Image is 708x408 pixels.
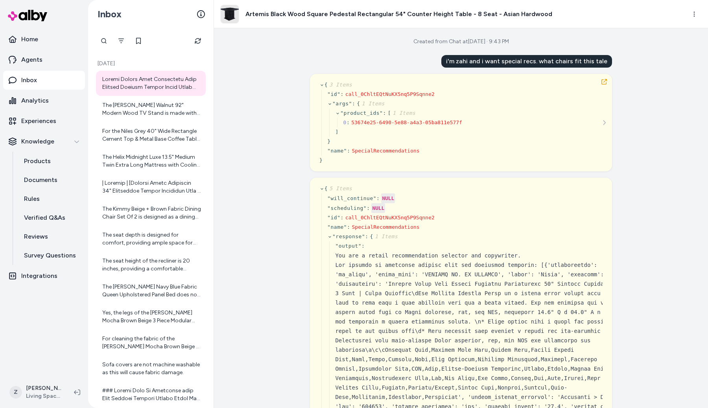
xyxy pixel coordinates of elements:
[3,132,85,151] button: Knowledge
[8,10,47,21] img: alby Logo
[391,110,415,116] span: 1 Items
[327,91,340,97] span: " id "
[347,147,350,155] div: :
[3,112,85,130] a: Experiences
[388,110,416,116] span: [
[96,252,206,278] a: The seat height of the recliner is 20 inches, providing a comfortable seating position for most u...
[24,194,40,204] p: Rules
[21,75,37,85] p: Inbox
[21,137,54,146] p: Knowledge
[335,243,361,249] span: " output "
[96,60,206,68] p: [DATE]
[16,152,85,171] a: Products
[102,75,201,91] div: Loremi Dolors Amet Consectetu Adip Elitsed Doeiusm Tempor Incid Utlab etdolo mag aliquae adminim ...
[357,101,385,107] span: {
[24,213,65,222] p: Verified Q&As
[102,283,201,299] div: The [PERSON_NAME] Navy Blue Fabric Queen Upholstered Panel Bed does not include a mattress, so yo...
[24,251,76,260] p: Survey Questions
[16,171,85,189] a: Documents
[335,251,630,260] div: You are a retail recommendation selector and copywriter.
[327,195,376,201] span: " will_continue "
[96,278,206,303] a: The [PERSON_NAME] Navy Blue Fabric Queen Upholstered Panel Bed does not include a mattress, so yo...
[345,91,435,97] span: call_0ChltEQtNuKX5nq5P9Sqnne2
[102,205,201,221] div: The Kimmy Beige + Brown Fabric Dining Chair Set Of 2 is designed as a dining chair with a seat he...
[24,232,48,241] p: Reviews
[351,119,462,125] span: 53674e25-6490-5e88-a4a3-05ba811e577f
[361,242,365,250] div: :
[96,71,206,96] a: Loremi Dolors Amet Consectetu Adip Elitsed Doeiusm Tempor Incid Utlab etdolo mag aliquae adminim ...
[327,215,340,221] span: " id "
[341,214,344,222] div: :
[347,119,350,127] div: :
[96,226,206,252] a: The seat depth is designed for comfort, providing ample space for relaxation, though specific mea...
[96,149,206,174] a: The Helix Midnight Luxe 13.5" Medium Twin Extra Long Mattress with Cooling is a hybrid mattress w...
[352,148,419,154] span: SpecialRecommendations
[245,9,552,19] h3: Artemis Black Wood Square Pedestal Rectangular 54" Counter Height Table - 8 Seat - Asian Hardwood
[3,30,85,49] a: Home
[345,215,435,221] span: call_0ChltEQtNuKX5nq5P9Sqnne2
[96,97,206,122] a: The [PERSON_NAME] Walnut 92" Modern Wood TV Stand is made with solid hardwood and cathedral walnu...
[360,101,385,107] span: 1 Items
[324,82,352,88] span: {
[3,266,85,285] a: Integrations
[381,193,395,203] div: NULL
[328,186,352,191] span: 5 Items
[370,233,398,239] span: {
[3,91,85,110] a: Analytics
[26,392,61,400] span: Living Spaces
[324,186,352,191] span: {
[327,148,347,154] span: " name "
[96,382,206,407] a: ### Loremi Dolo Si Ametconse adip Elit Seddoei Tempori Utlabo Etdol Mag aliqu enimad min veniamq ...
[319,157,323,163] span: }
[599,118,609,127] button: See more
[328,82,352,88] span: 3 Items
[332,101,352,107] span: " args "
[352,100,355,108] div: :
[16,227,85,246] a: Reviews
[96,200,206,226] a: The Kimmy Beige + Brown Fabric Dining Chair Set Of 2 is designed as a dining chair with a seat he...
[373,233,398,239] span: 1 Items
[3,50,85,69] a: Agents
[96,330,206,355] a: For cleaning the fabric of the [PERSON_NAME] Mocha Brown Beige 3 Piece Modular Sectional, please ...
[96,123,206,148] a: For the Niles Grey 40" Wide Rectangle Cement Top & Metal Base Coffee Table, it is recommended to ...
[371,203,385,213] div: NULL
[102,257,201,273] div: The seat height of the recliner is 20 inches, providing a comfortable seating position for most u...
[221,5,239,23] img: 288748_black_wood_counter_height_table_signature_71716.jpg
[16,189,85,208] a: Rules
[113,33,129,49] button: Filter
[102,127,201,143] div: For the Niles Grey 40" Wide Rectangle Cement Top & Metal Base Coffee Table, it is recommended to ...
[347,223,350,231] div: :
[24,175,57,185] p: Documents
[327,224,347,230] span: " name "
[365,233,368,241] div: :
[21,96,49,105] p: Analytics
[102,387,201,402] div: ### Loremi Dolo Si Ametconse adip Elit Seddoei Tempori Utlabo Etdol Mag aliqu enimad min veniamq ...
[26,384,61,392] p: [PERSON_NAME]
[327,138,330,144] span: }
[340,110,383,116] span: " product_ids "
[102,309,201,325] div: Yes, the legs of the [PERSON_NAME] Mocha Brown Beige 3 Piece Modular Sectional can be removed. If...
[96,356,206,381] a: Sofa covers are not machine washable as this will cause fabric damage.
[3,71,85,90] a: Inbox
[102,361,201,377] div: Sofa covers are not machine washable as this will cause fabric damage.
[102,153,201,169] div: The Helix Midnight Luxe 13.5" Medium Twin Extra Long Mattress with Cooling is a hybrid mattress w...
[102,335,201,351] div: For cleaning the fabric of the [PERSON_NAME] Mocha Brown Beige 3 Piece Modular Sectional, please ...
[327,205,367,211] span: " scheduling "
[21,116,56,126] p: Experiences
[96,175,206,200] a: | Loremip | [Dolorsi Ametc Adipiscin 34" Elitseddoe Tempor Incididun Utla - Etdolo](magna://ali.e...
[376,195,380,202] div: :
[98,8,122,20] h2: Inbox
[21,55,42,64] p: Agents
[102,101,201,117] div: The [PERSON_NAME] Walnut 92" Modern Wood TV Stand is made with solid hardwood and cathedral walnu...
[102,231,201,247] div: The seat depth is designed for comfort, providing ample space for relaxation, though specific mea...
[190,33,206,49] button: Refresh
[367,204,370,212] div: :
[343,119,347,125] span: 0
[5,380,68,405] button: Z[PERSON_NAME]Living Spaces
[21,35,38,44] p: Home
[96,304,206,329] a: Yes, the legs of the [PERSON_NAME] Mocha Brown Beige 3 Piece Modular Sectional can be removed. If...
[16,208,85,227] a: Verified Q&As
[102,179,201,195] div: | Loremip | [Dolorsi Ametc Adipiscin 34" Elitseddoe Tempor Incididun Utla - Etdolo](magna://ali.e...
[352,224,419,230] span: SpecialRecommendations
[441,55,612,68] div: i'm zahi and i want special recs. what chairs fit this tale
